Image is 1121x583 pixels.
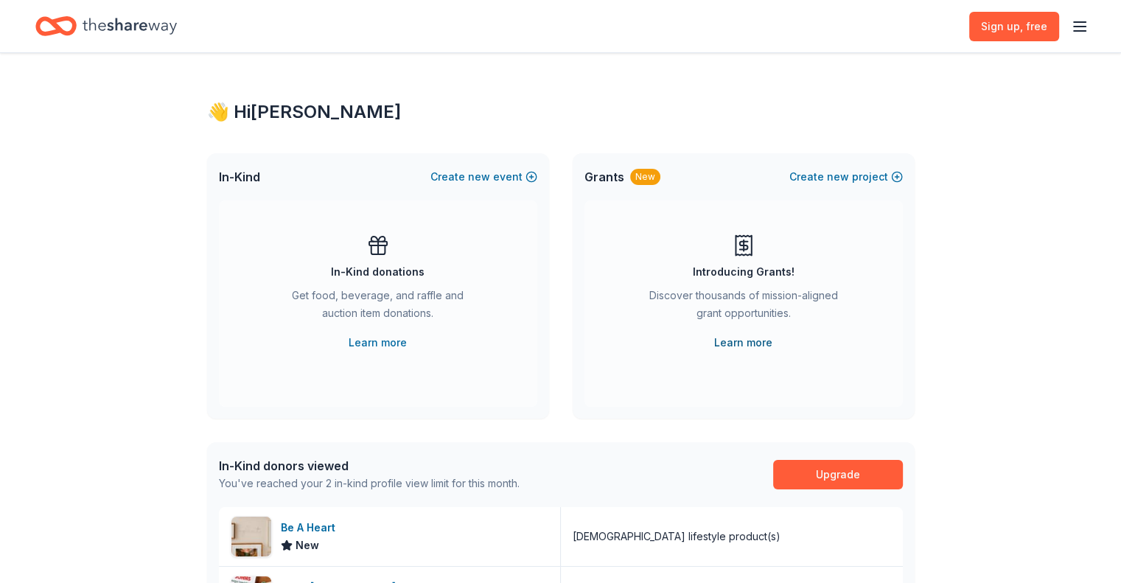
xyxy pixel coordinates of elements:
div: Introducing Grants! [693,263,795,281]
a: Learn more [349,334,407,352]
button: Createnewproject [789,168,903,186]
span: , free [1020,20,1047,32]
div: [DEMOGRAPHIC_DATA] lifestyle product(s) [573,528,780,545]
div: Discover thousands of mission-aligned grant opportunities. [643,287,844,328]
a: Upgrade [773,460,903,489]
span: Grants [584,168,624,186]
div: In-Kind donations [331,263,425,281]
span: new [468,168,490,186]
span: In-Kind [219,168,260,186]
div: Get food, beverage, and raffle and auction item donations. [278,287,478,328]
div: Be A Heart [281,519,341,537]
div: 👋 Hi [PERSON_NAME] [207,100,915,124]
div: In-Kind donors viewed [219,457,520,475]
span: new [827,168,849,186]
a: Home [35,9,177,43]
img: Image for Be A Heart [231,517,271,556]
span: New [296,537,319,554]
span: Sign up [981,18,1047,35]
button: Createnewevent [430,168,537,186]
a: Learn more [714,334,772,352]
a: Sign up, free [969,12,1059,41]
div: You've reached your 2 in-kind profile view limit for this month. [219,475,520,492]
div: New [630,169,660,185]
